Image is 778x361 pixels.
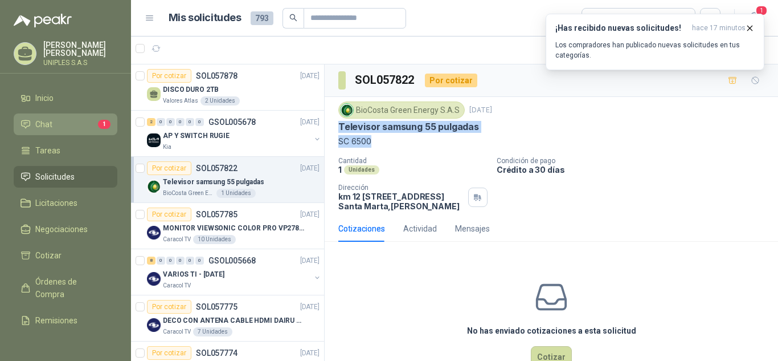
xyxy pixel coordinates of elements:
div: 0 [176,118,185,126]
a: Cotizar [14,245,117,266]
img: Company Logo [147,133,161,147]
h3: ¡Has recibido nuevas solicitudes! [555,23,687,33]
span: 1 [98,120,110,129]
div: Mensajes [455,222,490,235]
div: 0 [186,118,194,126]
p: Televisor samsung 55 pulgadas [163,177,264,188]
p: Caracol TV [163,235,191,244]
div: 1 Unidades [216,189,256,198]
div: 2 Unidades [200,96,240,106]
p: Caracol TV [163,281,191,290]
span: Chat [35,118,52,131]
a: Inicio [14,87,117,109]
a: 2 0 0 0 0 0 GSOL005678[DATE] Company LogoAP Y SWITCH RUGIEKia [147,115,322,152]
span: Cotizar [35,249,62,262]
span: Remisiones [35,314,77,327]
a: Por cotizarSOL057878[DATE] DISCO DURO 2TBValores Atlas2 Unidades [131,64,324,111]
div: Cotizaciones [338,222,385,235]
p: DISCO DURO 2TB [163,84,219,95]
button: ¡Has recibido nuevas solicitudes!hace 17 minutos Los compradores han publicado nuevas solicitudes... [546,14,764,70]
p: Televisor samsung 55 pulgadas [338,121,479,133]
div: BioCosta Green Energy S.A.S [338,102,465,119]
div: 0 [166,118,175,126]
a: Licitaciones [14,192,117,214]
a: Chat1 [14,113,117,135]
p: [DATE] [300,117,320,128]
h3: No has enviado cotizaciones a esta solicitud [467,325,636,337]
a: Por cotizarSOL057785[DATE] Company LogoMONITOR VIEWSONIC COLOR PRO VP2786-4KCaracol TV10 Unidades [131,203,324,249]
p: Los compradores han publicado nuevas solicitudes en tus categorías. [555,40,755,60]
span: 793 [251,11,273,25]
div: Actividad [403,222,437,235]
span: Licitaciones [35,197,77,209]
p: SOL057878 [196,72,238,80]
span: 1 [755,5,768,16]
p: [DATE] [300,255,320,266]
div: 7 Unidades [193,327,232,336]
a: Negociaciones [14,218,117,240]
p: [DATE] [300,348,320,359]
a: Por cotizarSOL057775[DATE] Company LogoDECO CON ANTENA CABLE HDMI DAIRU DR90014Caracol TV7 Unidades [131,295,324,342]
div: Por cotizar [425,74,477,87]
p: AP Y SWITCH RUGIE [163,131,230,141]
div: 0 [186,257,194,265]
div: 8 [147,257,155,265]
span: Negociaciones [35,223,88,236]
button: 1 [744,8,764,29]
a: 8 0 0 0 0 0 GSOL005668[DATE] Company LogoVARIOS TI - [DATE]Caracol TV [147,254,322,290]
span: Solicitudes [35,171,75,183]
a: Órdenes de Compra [14,271,117,305]
span: Tareas [35,144,60,157]
img: Company Logo [147,318,161,332]
div: Por cotizar [147,69,191,83]
a: Tareas [14,140,117,161]
p: [PERSON_NAME] [PERSON_NAME] [43,41,117,57]
div: 0 [195,118,204,126]
p: SOL057822 [196,164,238,172]
p: GSOL005678 [208,118,256,126]
p: Valores Atlas [163,96,198,106]
p: GSOL005668 [208,257,256,265]
img: Company Logo [147,180,161,193]
div: Por cotizar [147,300,191,314]
span: Inicio [35,92,54,104]
img: Company Logo [147,272,161,286]
p: 1 [338,165,342,175]
p: Caracol TV [163,327,191,336]
p: Crédito a 30 días [497,165,773,175]
div: Por cotizar [147,346,191,360]
p: [DATE] [300,71,320,82]
div: Por cotizar [147,161,191,175]
img: Company Logo [147,226,161,240]
span: search [289,14,297,22]
div: 2 [147,118,155,126]
span: hace 17 minutos [692,23,746,33]
a: Solicitudes [14,166,117,188]
h1: Mis solicitudes [169,10,241,26]
div: 0 [157,257,165,265]
p: Kia [163,143,171,152]
p: SOL057785 [196,210,238,218]
div: Por cotizar [589,12,654,25]
p: SOL057774 [196,349,238,357]
img: Company Logo [341,104,353,116]
p: SC 6500 [338,135,764,148]
p: Condición de pago [497,157,773,165]
p: Cantidad [338,157,488,165]
p: MONITOR VIEWSONIC COLOR PRO VP2786-4K [163,223,305,234]
span: Órdenes de Compra [35,275,107,301]
p: Dirección [338,184,464,192]
p: [DATE] [300,163,320,174]
p: [DATE] [469,105,492,116]
div: Unidades [344,165,379,175]
img: Logo peakr [14,14,72,27]
a: Remisiones [14,310,117,331]
p: UNIPLES S.A.S [43,59,117,66]
p: [DATE] [300,302,320,313]
div: 10 Unidades [193,235,236,244]
a: Por cotizarSOL057822[DATE] Company LogoTelevisor samsung 55 pulgadasBioCosta Green Energy S.A.S1 ... [131,157,324,203]
div: 0 [195,257,204,265]
div: 0 [166,257,175,265]
p: km 12 [STREET_ADDRESS] Santa Marta , [PERSON_NAME] [338,192,464,211]
p: SOL057775 [196,303,238,311]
